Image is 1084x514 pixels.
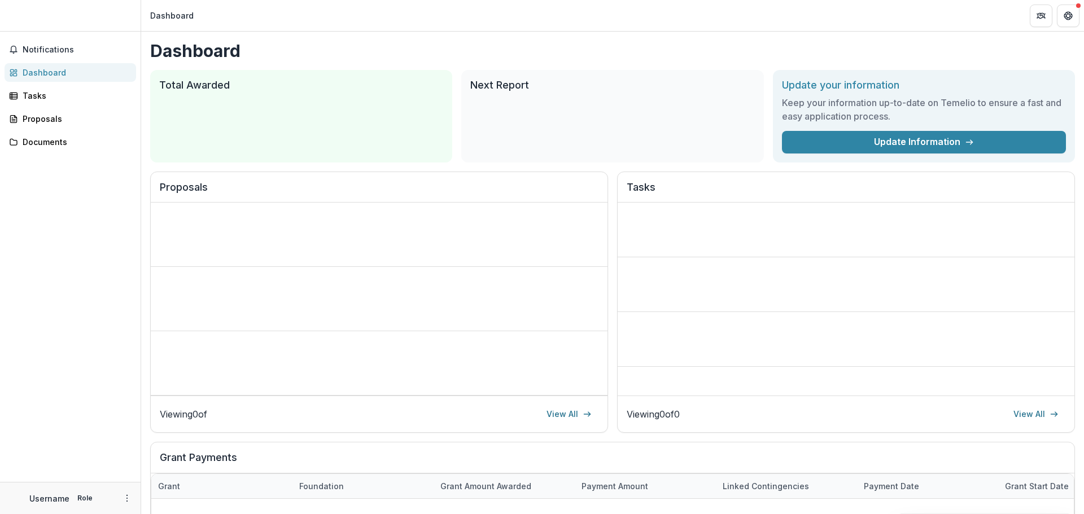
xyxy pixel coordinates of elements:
[146,7,198,24] nav: breadcrumb
[23,90,127,102] div: Tasks
[23,136,127,148] div: Documents
[1057,5,1079,27] button: Get Help
[150,10,194,21] div: Dashboard
[627,407,680,421] p: Viewing 0 of 0
[160,451,1065,473] h2: Grant Payments
[5,63,136,82] a: Dashboard
[23,67,127,78] div: Dashboard
[23,45,132,55] span: Notifications
[470,79,754,91] h2: Next Report
[74,493,96,503] p: Role
[1030,5,1052,27] button: Partners
[1007,405,1065,423] a: View All
[29,493,69,504] p: Username
[159,79,443,91] h2: Total Awarded
[160,181,598,203] h2: Proposals
[5,86,136,105] a: Tasks
[160,407,207,421] p: Viewing 0 of
[782,96,1066,123] h3: Keep your information up-to-date on Temelio to ensure a fast and easy application process.
[782,131,1066,153] a: Update Information
[120,491,134,505] button: More
[540,405,598,423] a: View All
[782,79,1066,91] h2: Update your information
[5,41,136,59] button: Notifications
[23,113,127,125] div: Proposals
[627,181,1065,203] h2: Tasks
[5,133,136,151] a: Documents
[5,109,136,128] a: Proposals
[150,41,1075,61] h1: Dashboard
